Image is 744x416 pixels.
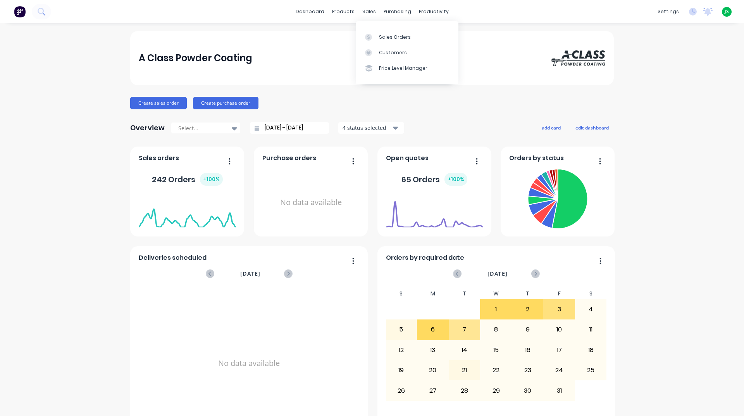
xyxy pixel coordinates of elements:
button: add card [537,123,566,133]
div: 26 [386,381,417,400]
div: Price Level Manager [379,65,427,72]
div: 12 [386,340,417,360]
div: 28 [449,381,480,400]
div: S [386,288,417,299]
span: JS [725,8,729,15]
div: T [449,288,480,299]
div: 15 [480,340,511,360]
div: 11 [575,320,606,339]
div: 21 [449,361,480,380]
div: products [328,6,358,17]
div: 23 [512,361,543,380]
button: edit dashboard [570,123,614,133]
div: + 100 % [200,173,223,186]
div: 7 [449,320,480,339]
div: 24 [544,361,575,380]
div: 25 [575,361,606,380]
div: Sales Orders [379,34,411,41]
div: 22 [480,361,511,380]
div: 29 [480,381,511,400]
div: 20 [417,361,448,380]
button: Create sales order [130,97,187,109]
div: 4 status selected [343,124,391,132]
span: Sales orders [139,154,179,163]
div: 10 [544,320,575,339]
span: Open quotes [386,154,429,163]
div: F [543,288,575,299]
div: 19 [386,361,417,380]
div: 65 Orders [401,173,467,186]
div: Overview [130,120,165,136]
a: Price Level Manager [356,60,458,76]
div: Customers [379,49,407,56]
div: 17 [544,340,575,360]
a: dashboard [292,6,328,17]
div: productivity [415,6,453,17]
div: + 100 % [444,173,467,186]
div: No data available [262,166,360,239]
div: sales [358,6,380,17]
span: Deliveries scheduled [139,253,207,262]
span: [DATE] [487,269,508,278]
div: 6 [417,320,448,339]
div: 13 [417,340,448,360]
a: Customers [356,45,458,60]
div: M [417,288,449,299]
button: 4 status selected [338,122,404,134]
div: 2 [512,300,543,319]
span: [DATE] [240,269,260,278]
div: 3 [544,300,575,319]
div: 14 [449,340,480,360]
div: 18 [575,340,606,360]
div: 27 [417,381,448,400]
img: Factory [14,6,26,17]
div: T [512,288,544,299]
div: 31 [544,381,575,400]
a: Sales Orders [356,29,458,45]
div: W [480,288,512,299]
div: 5 [386,320,417,339]
div: 9 [512,320,543,339]
img: A Class Powder Coating [551,50,605,66]
div: settings [654,6,683,17]
div: S [575,288,607,299]
button: Create purchase order [193,97,258,109]
div: 4 [575,300,606,319]
div: 16 [512,340,543,360]
div: purchasing [380,6,415,17]
div: 8 [480,320,511,339]
span: Orders by status [509,154,564,163]
div: 30 [512,381,543,400]
div: 1 [480,300,511,319]
div: 242 Orders [152,173,223,186]
div: A Class Powder Coating [139,50,252,66]
span: Purchase orders [262,154,316,163]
